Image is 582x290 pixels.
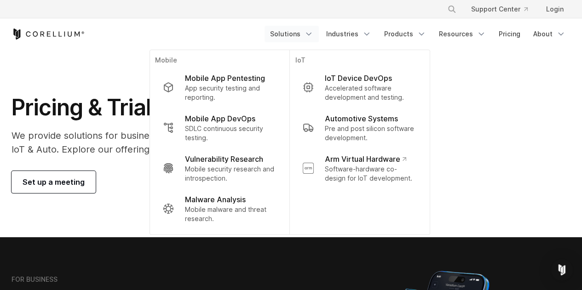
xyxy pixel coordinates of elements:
[324,84,416,102] p: Accelerated software development and testing.
[184,194,245,205] p: Malware Analysis
[436,1,571,17] div: Navigation Menu
[324,154,406,165] p: Arm Virtual Hardware
[155,108,283,148] a: Mobile App DevOps SDLC continuous security testing.
[528,26,571,42] a: About
[444,1,460,17] button: Search
[433,26,491,42] a: Resources
[295,67,424,108] a: IoT Device DevOps Accelerated software development and testing.
[12,171,96,193] a: Set up a meeting
[12,129,378,156] p: We provide solutions for businesses, research teams, community individuals, and IoT & Auto. Explo...
[539,1,571,17] a: Login
[379,26,432,42] a: Products
[12,28,85,40] a: Corellium Home
[155,67,283,108] a: Mobile App Pentesting App security testing and reporting.
[265,26,571,42] div: Navigation Menu
[184,84,276,102] p: App security testing and reporting.
[23,176,85,188] span: Set up a meeting
[12,275,58,284] h6: FOR BUSINESS
[184,154,263,165] p: Vulnerability Research
[184,113,255,124] p: Mobile App DevOps
[155,188,283,229] a: Malware Analysis Mobile malware and threat research.
[184,124,276,142] p: SDLC continuous security testing.
[155,148,283,188] a: Vulnerability Research Mobile security research and introspection.
[295,108,424,148] a: Automotive Systems Pre and post silicon software development.
[324,73,392,84] p: IoT Device DevOps
[265,26,319,42] a: Solutions
[464,1,535,17] a: Support Center
[321,26,377,42] a: Industries
[324,165,416,183] p: Software-hardware co-design for IoT development.
[184,73,265,84] p: Mobile App Pentesting
[324,113,398,124] p: Automotive Systems
[551,259,573,281] div: Open Intercom Messenger
[493,26,526,42] a: Pricing
[184,165,276,183] p: Mobile security research and introspection.
[295,56,424,67] p: IoT
[184,205,276,223] p: Mobile malware and threat research.
[155,56,283,67] p: Mobile
[324,124,416,142] p: Pre and post silicon software development.
[295,148,424,188] a: Arm Virtual Hardware Software-hardware co-design for IoT development.
[12,94,378,121] h1: Pricing & Trials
